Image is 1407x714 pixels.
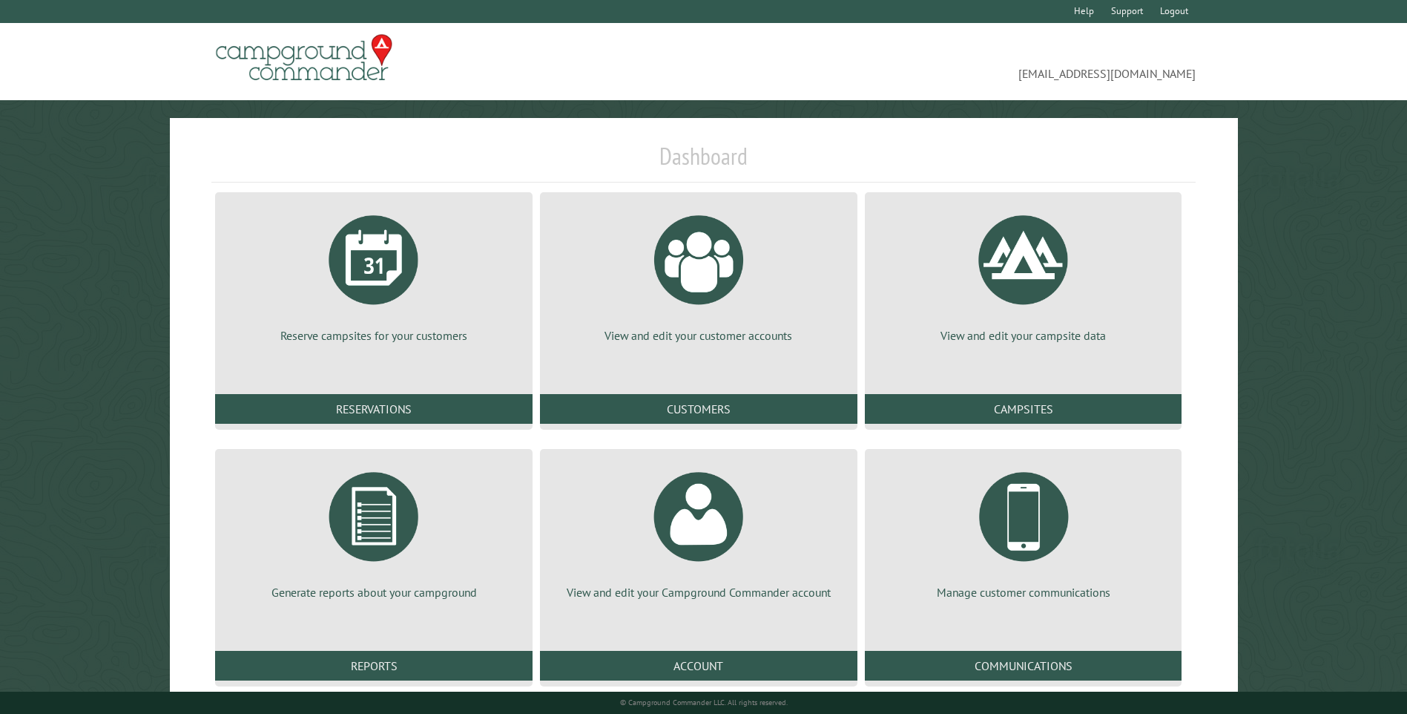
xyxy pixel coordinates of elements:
[865,394,1182,424] a: Campsites
[704,41,1196,82] span: [EMAIL_ADDRESS][DOMAIN_NAME]
[883,327,1164,344] p: View and edit your campsite data
[233,584,515,600] p: Generate reports about your campground
[540,651,857,681] a: Account
[558,584,840,600] p: View and edit your Campground Commander account
[883,461,1164,600] a: Manage customer communications
[211,29,397,87] img: Campground Commander
[883,584,1164,600] p: Manage customer communications
[883,204,1164,344] a: View and edit your campsite data
[215,651,533,681] a: Reports
[865,651,1182,681] a: Communications
[233,461,515,600] a: Generate reports about your campground
[211,142,1195,183] h1: Dashboard
[215,394,533,424] a: Reservations
[233,204,515,344] a: Reserve campsites for your customers
[233,327,515,344] p: Reserve campsites for your customers
[558,204,840,344] a: View and edit your customer accounts
[558,461,840,600] a: View and edit your Campground Commander account
[620,698,788,707] small: © Campground Commander LLC. All rights reserved.
[558,327,840,344] p: View and edit your customer accounts
[540,394,857,424] a: Customers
